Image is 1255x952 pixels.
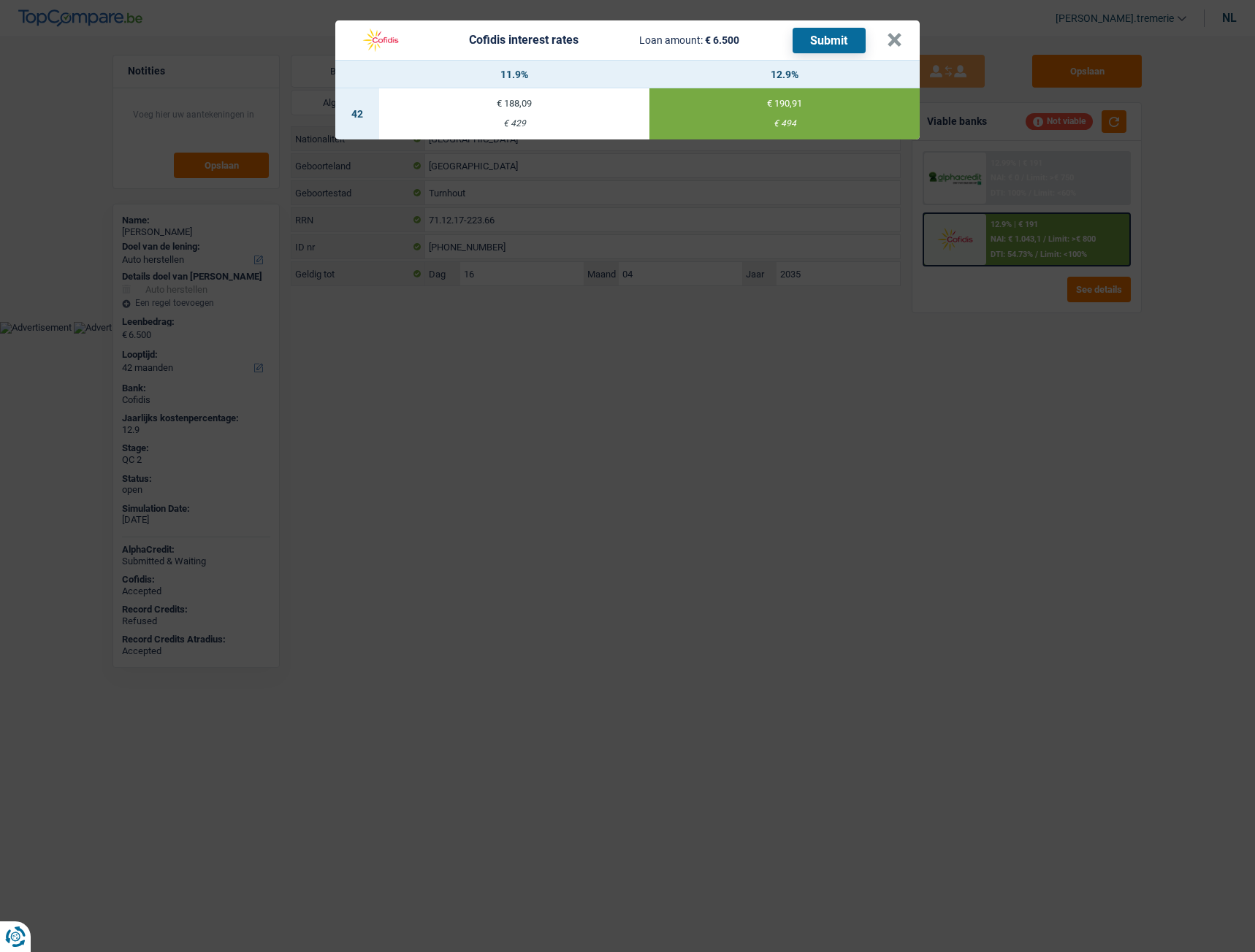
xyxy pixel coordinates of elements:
td: 42 [335,88,379,139]
th: 11.9% [379,61,649,88]
div: € 188,09 [379,99,649,108]
span: € 6.500 [705,34,739,46]
button: Submit [793,28,866,53]
div: € 494 [649,119,920,128]
div: € 429 [379,119,649,128]
th: 12.9% [649,61,920,88]
div: € 190,91 [649,99,920,108]
img: Cofidis [353,26,408,54]
div: Cofidis interest rates [469,34,579,46]
button: × [887,33,902,47]
span: Loan amount: [639,34,703,46]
